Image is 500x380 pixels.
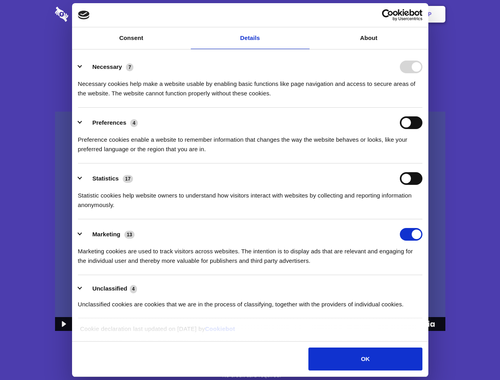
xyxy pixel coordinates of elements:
button: Marketing (13) [78,228,140,241]
div: Unclassified cookies are cookies that we are in the process of classifying, together with the pro... [78,294,422,309]
h4: Auto-redaction of sensitive data, encrypted data sharing and self-destructing private chats. Shar... [55,72,445,98]
h1: Eliminate Slack Data Loss. [55,36,445,64]
button: Preferences (4) [78,116,143,129]
img: logo-wordmark-white-trans-d4663122ce5f474addd5e946df7df03e33cb6a1c49d2221995e7729f52c070b2.svg [55,7,123,22]
a: Contact [321,2,357,27]
span: 17 [123,175,133,183]
button: OK [308,348,422,370]
button: Play Video [55,317,71,331]
a: Usercentrics Cookiebot - opens in a new window [353,9,422,21]
iframe: Drift Widget Chat Controller [460,340,490,370]
label: Statistics [92,175,119,182]
span: 13 [124,231,135,239]
div: Marketing cookies are used to track visitors across websites. The intention is to display ads tha... [78,241,422,266]
a: Consent [72,27,191,49]
img: Sharesecret [55,112,445,331]
div: Cookie declaration last updated on [DATE] by [74,324,426,340]
a: Login [359,2,394,27]
div: Necessary cookies help make a website usable by enabling basic functions like page navigation and... [78,73,422,98]
div: Statistic cookies help website owners to understand how visitors interact with websites by collec... [78,185,422,210]
div: Preference cookies enable a website to remember information that changes the way the website beha... [78,129,422,154]
span: 7 [126,63,133,71]
a: About [310,27,428,49]
label: Necessary [92,63,122,70]
label: Preferences [92,119,126,126]
label: Marketing [92,231,120,237]
a: Cookiebot [205,325,235,332]
img: logo [78,11,90,19]
button: Unclassified (4) [78,284,142,294]
a: Details [191,27,310,49]
a: Pricing [232,2,267,27]
button: Necessary (7) [78,61,139,73]
button: Statistics (17) [78,172,138,185]
span: 4 [130,285,137,293]
span: 4 [130,119,138,127]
